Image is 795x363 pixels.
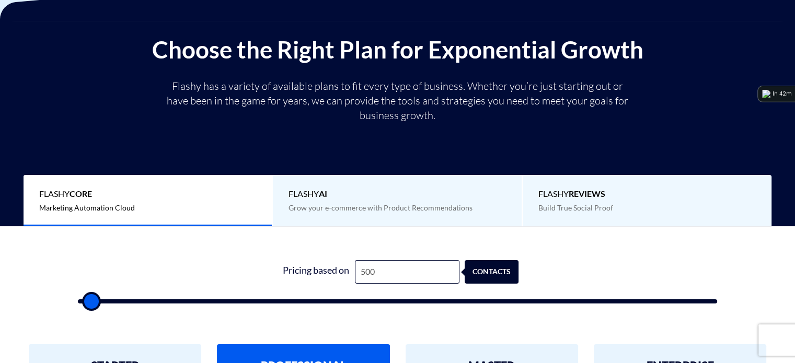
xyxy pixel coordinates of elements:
span: Marketing Automation Cloud [39,203,135,212]
p: Flashy has a variety of available plans to fit every type of business. Whether you’re just starti... [163,79,633,123]
span: Flashy [289,188,505,200]
span: Build True Social Proof [538,203,613,212]
span: Grow your e-commerce with Product Recommendations [289,203,473,212]
img: logo [762,90,770,98]
span: Flashy [39,188,256,200]
b: AI [319,189,327,198]
div: Pricing based on [276,260,355,284]
div: In 42m [773,90,792,98]
span: Flashy [538,188,756,200]
h2: Choose the Right Plan for Exponential Growth [8,37,787,63]
div: contacts [470,260,524,284]
b: REVIEWS [569,189,605,198]
b: Core [70,189,92,198]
